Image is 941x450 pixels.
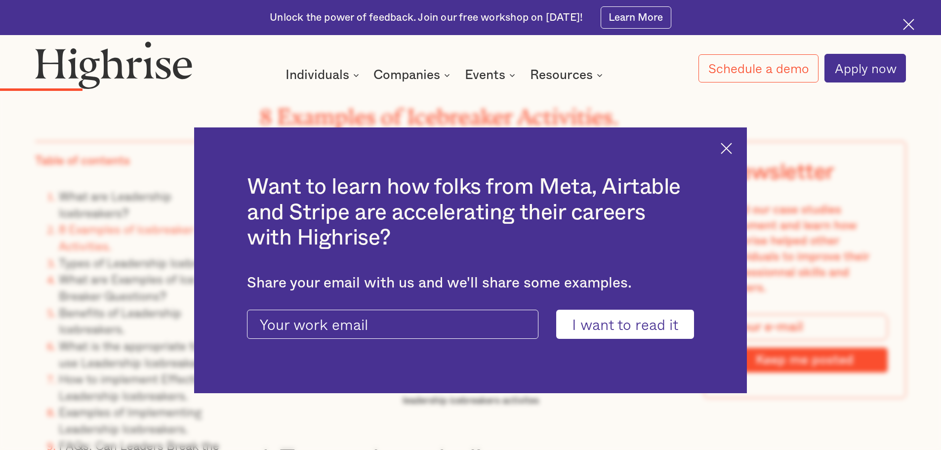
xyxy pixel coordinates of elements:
h2: Want to learn how folks from Meta, Airtable and Stripe are accelerating their careers with Highrise? [247,174,694,251]
a: Schedule a demo [698,54,819,82]
div: Unlock the power of feedback. Join our free workshop on [DATE]! [270,11,583,25]
div: Individuals [286,69,349,81]
a: Learn More [601,6,671,29]
div: Share your email with us and we'll share some examples. [247,275,694,292]
img: Highrise logo [35,41,192,88]
div: Resources [530,69,593,81]
img: Cross icon [721,143,732,154]
input: Your work email [247,310,538,339]
div: Events [465,69,505,81]
form: current-ascender-blog-article-modal-form [247,310,694,339]
div: Companies [373,69,453,81]
div: Individuals [286,69,362,81]
div: Resources [530,69,606,81]
input: I want to read it [556,310,694,339]
div: Events [465,69,518,81]
img: Cross icon [903,19,914,30]
a: Apply now [824,54,906,82]
div: Companies [373,69,440,81]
